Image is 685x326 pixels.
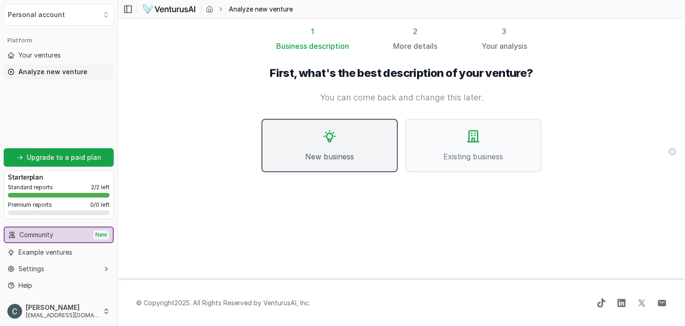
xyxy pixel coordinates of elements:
[261,91,541,104] p: You can come back and change this later.
[26,312,99,319] span: [EMAIL_ADDRESS][DOMAIN_NAME]
[4,148,114,167] a: Upgrade to a paid plan
[261,66,541,80] h1: First, what's the best description of your venture?
[229,5,293,14] span: Analyze new venture
[27,153,101,162] span: Upgrade to a paid plan
[276,41,307,52] span: Business
[415,151,531,162] span: Existing business
[5,227,113,242] a: CommunityNew
[4,4,114,26] button: Select an organization
[482,26,527,37] div: 3
[4,278,114,293] a: Help
[4,300,114,322] button: [PERSON_NAME][EMAIL_ADDRESS][DOMAIN_NAME]
[7,304,22,319] img: ACg8ocJqdi4SD9WNEXP1KnaovckPOP16JmcaLtxMIL0b-D7wVdr8-Q=s96-c
[499,41,527,51] span: analysis
[4,33,114,48] div: Platform
[4,64,114,79] a: Analyze new venture
[261,119,398,172] button: New business
[413,41,437,51] span: details
[4,48,114,63] a: Your ventures
[8,173,110,182] h3: Starter plan
[18,281,32,290] span: Help
[482,41,498,52] span: Your
[405,119,541,172] button: Existing business
[18,51,61,60] span: Your ventures
[18,67,87,76] span: Analyze new venture
[309,41,349,51] span: description
[93,230,109,239] span: New
[276,26,349,37] div: 1
[393,26,437,37] div: 2
[19,230,53,239] span: Community
[142,4,196,15] img: logo
[393,41,412,52] span: More
[18,248,72,257] span: Example ventures
[136,298,310,308] span: © Copyright 2025 . All Rights Reserved by .
[4,245,114,260] a: Example ventures
[90,201,110,209] span: 0 / 0 left
[263,299,309,307] a: VenturusAI, Inc
[669,148,675,155] img: hide.svg
[91,184,110,191] span: 2 / 2 left
[8,201,52,209] span: Premium reports
[272,151,388,162] span: New business
[18,264,44,274] span: Settings
[8,184,53,191] span: Standard reports
[26,303,99,312] span: [PERSON_NAME]
[4,262,114,276] button: Settings
[206,5,293,14] nav: breadcrumb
